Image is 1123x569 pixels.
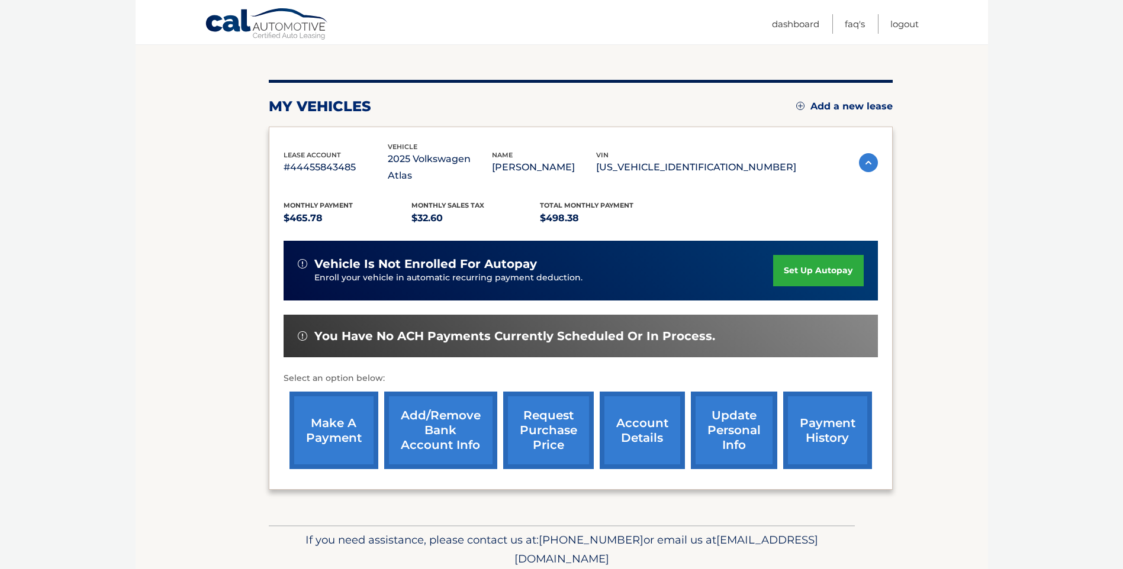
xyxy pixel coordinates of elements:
[388,151,492,184] p: 2025 Volkswagen Atlas
[596,151,609,159] span: vin
[540,201,633,209] span: Total Monthly Payment
[539,533,643,547] span: [PHONE_NUMBER]
[772,14,819,34] a: Dashboard
[600,392,685,469] a: account details
[503,392,594,469] a: request purchase price
[284,151,341,159] span: lease account
[890,14,919,34] a: Logout
[284,201,353,209] span: Monthly Payment
[492,151,513,159] span: name
[298,259,307,269] img: alert-white.svg
[411,201,484,209] span: Monthly sales Tax
[314,329,715,344] span: You have no ACH payments currently scheduled or in process.
[492,159,596,176] p: [PERSON_NAME]
[314,257,537,271] span: vehicle is not enrolled for autopay
[691,392,777,469] a: update personal info
[284,159,388,176] p: #44455843485
[289,392,378,469] a: make a payment
[773,255,863,286] a: set up autopay
[514,533,818,565] span: [EMAIL_ADDRESS][DOMAIN_NAME]
[276,531,847,568] p: If you need assistance, please contact us at: or email us at
[796,101,893,112] a: Add a new lease
[284,371,878,386] p: Select an option below:
[388,143,417,151] span: vehicle
[596,159,796,176] p: [US_VEHICLE_IDENTIFICATION_NUMBER]
[205,8,329,42] a: Cal Automotive
[269,98,371,115] h2: my vehicles
[796,102,805,110] img: add.svg
[298,331,307,341] img: alert-white.svg
[783,392,872,469] a: payment history
[384,392,497,469] a: Add/Remove bank account info
[314,271,774,284] p: Enroll your vehicle in automatic recurring payment deduction.
[859,153,878,172] img: accordion-active.svg
[845,14,865,34] a: FAQ's
[284,210,412,227] p: $465.78
[540,210,668,227] p: $498.38
[411,210,540,227] p: $32.60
